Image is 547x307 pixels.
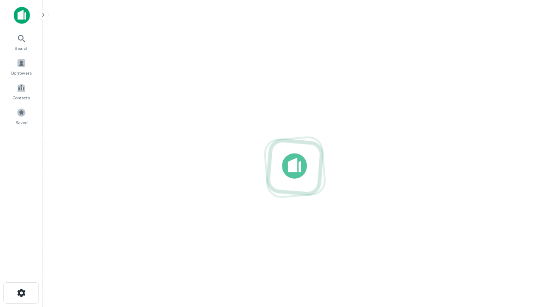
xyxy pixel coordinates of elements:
[15,119,28,126] span: Saved
[504,239,547,280] iframe: Chat Widget
[3,55,40,78] a: Borrowers
[11,70,32,76] span: Borrowers
[3,30,40,53] a: Search
[13,94,30,101] span: Contacts
[14,7,30,24] img: capitalize-icon.png
[3,104,40,127] a: Saved
[3,80,40,103] a: Contacts
[15,45,29,52] span: Search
